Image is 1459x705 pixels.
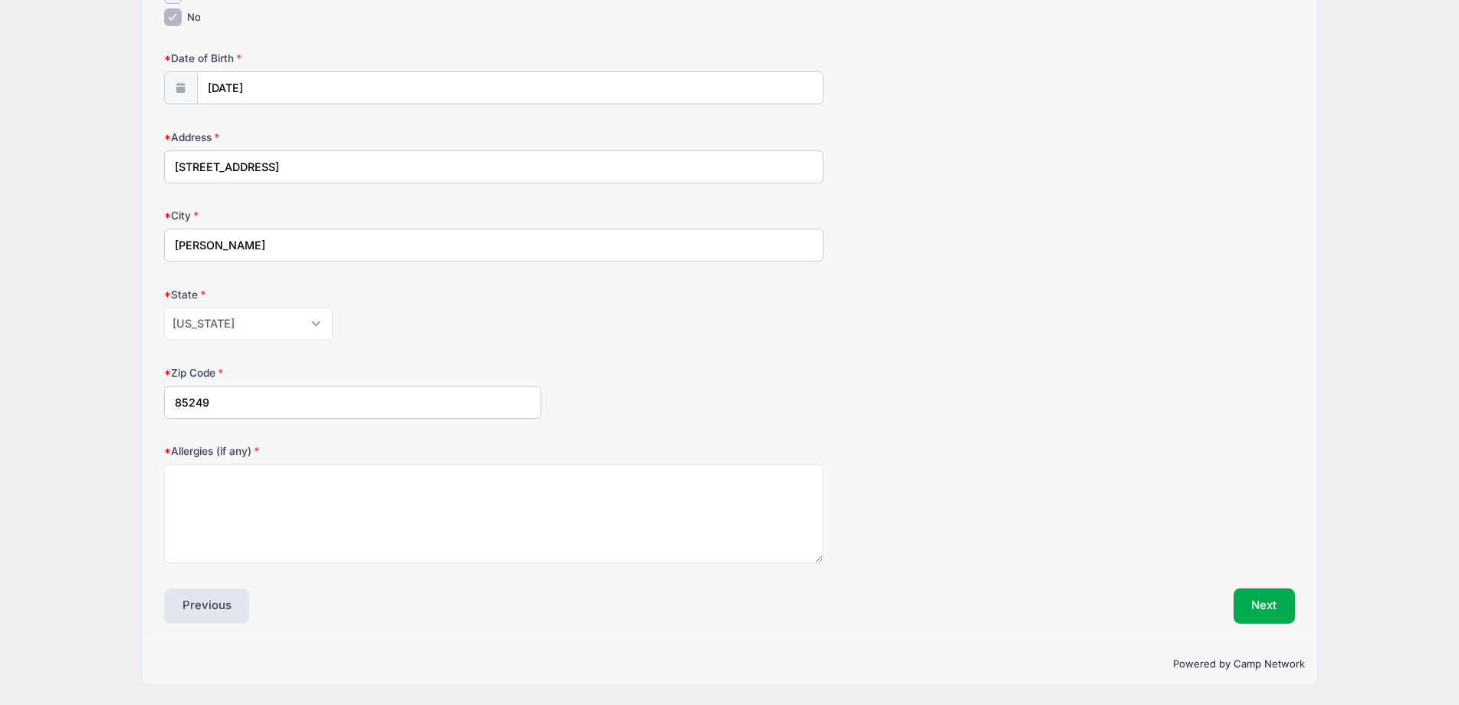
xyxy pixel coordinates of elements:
[164,208,541,223] label: City
[187,10,201,25] label: No
[164,365,541,381] label: Zip Code
[197,71,823,104] input: mm/dd/yyyy
[1234,588,1296,624] button: Next
[164,386,541,419] input: xxxxx
[164,130,541,145] label: Address
[164,51,541,66] label: Date of Birth
[154,657,1305,672] p: Powered by Camp Network
[164,287,541,302] label: State
[164,588,250,624] button: Previous
[164,443,541,459] label: Allergies (if any)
